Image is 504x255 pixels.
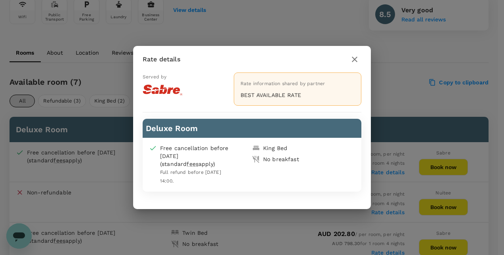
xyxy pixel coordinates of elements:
span: fees [187,161,199,167]
p: Rate details [143,55,180,64]
div: No breakfast [263,155,299,163]
div: Free cancellation before [DATE] (standard apply) [160,144,235,168]
div: King Bed [263,144,287,152]
img: king-bed-icon [252,144,260,152]
span: Full refund before [DATE] 14:00. [160,169,221,184]
span: Served by [143,74,166,80]
span: Rate information shared by partner [241,81,325,86]
p: BEST AVAILABLE RATE [241,91,355,99]
h6: Deluxe Room [146,122,358,135]
img: 100-rate-logo [143,84,182,95]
